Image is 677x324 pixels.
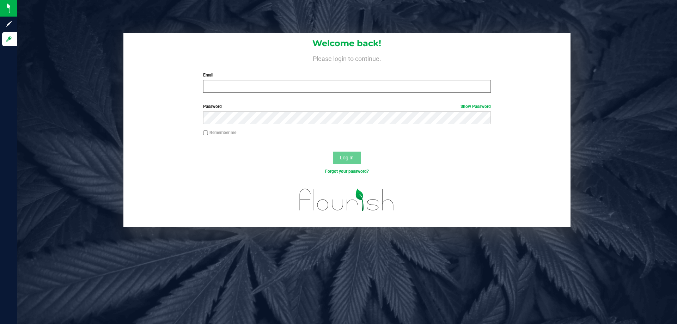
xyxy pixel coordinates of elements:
[325,169,369,174] a: Forgot your password?
[5,36,12,43] inline-svg: Log in
[333,152,361,164] button: Log In
[291,182,403,218] img: flourish_logo.svg
[203,129,236,136] label: Remember me
[340,155,354,160] span: Log In
[461,104,491,109] a: Show Password
[203,104,222,109] span: Password
[203,130,208,135] input: Remember me
[203,72,490,78] label: Email
[123,54,571,62] h4: Please login to continue.
[123,39,571,48] h1: Welcome back!
[5,20,12,27] inline-svg: Sign up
